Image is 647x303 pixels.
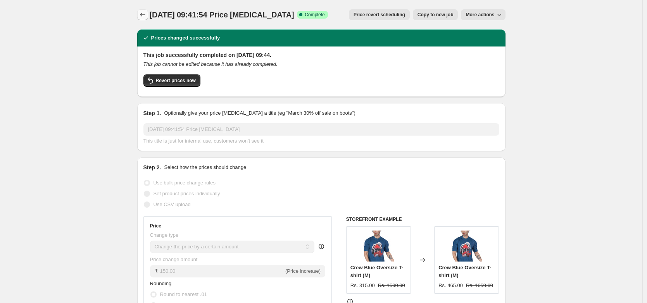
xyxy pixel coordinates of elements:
[378,282,405,289] strike: Rs. 1500.00
[466,282,493,289] strike: Rs. 1650.00
[461,9,505,20] button: More actions
[451,231,482,262] img: DSC07427copy_80x.jpg
[154,180,216,186] span: Use bulk price change rules
[156,77,196,84] span: Revert prices now
[154,201,191,207] span: Use CSV upload
[151,34,220,42] h2: Prices changed successfully
[363,231,394,262] img: DSC07427copy_80x.jpg
[143,164,161,171] h2: Step 2.
[160,291,207,297] span: Round to nearest .01
[150,232,179,238] span: Change type
[418,12,454,18] span: Copy to new job
[150,10,294,19] span: [DATE] 09:41:54 Price [MEDICAL_DATA]
[438,265,492,278] span: Crew Blue Oversize T-shirt (M)
[143,61,278,67] i: This job cannot be edited because it has already completed.
[150,257,198,262] span: Price change amount
[150,281,172,286] span: Rounding
[354,12,405,18] span: Price revert scheduling
[346,216,499,222] h6: STOREFRONT EXAMPLE
[154,191,220,196] span: Set product prices individually
[413,9,458,20] button: Copy to new job
[350,265,404,278] span: Crew Blue Oversize T-shirt (M)
[143,51,499,59] h2: This job successfully completed on [DATE] 09:44.
[349,9,410,20] button: Price revert scheduling
[285,268,321,274] span: (Price increase)
[143,74,200,87] button: Revert prices now
[150,223,161,229] h3: Price
[305,12,324,18] span: Complete
[143,138,264,144] span: This title is just for internal use, customers won't see it
[466,12,494,18] span: More actions
[164,109,355,117] p: Optionally give your price [MEDICAL_DATA] a title (eg "March 30% off sale on boots")
[164,164,246,171] p: Select how the prices should change
[143,123,499,136] input: 30% off holiday sale
[438,282,463,289] div: Rs. 465.00
[155,268,158,274] span: ₹
[350,282,375,289] div: Rs. 315.00
[160,265,284,277] input: -10.00
[143,109,161,117] h2: Step 1.
[317,243,325,250] div: help
[137,9,148,20] button: Price change jobs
